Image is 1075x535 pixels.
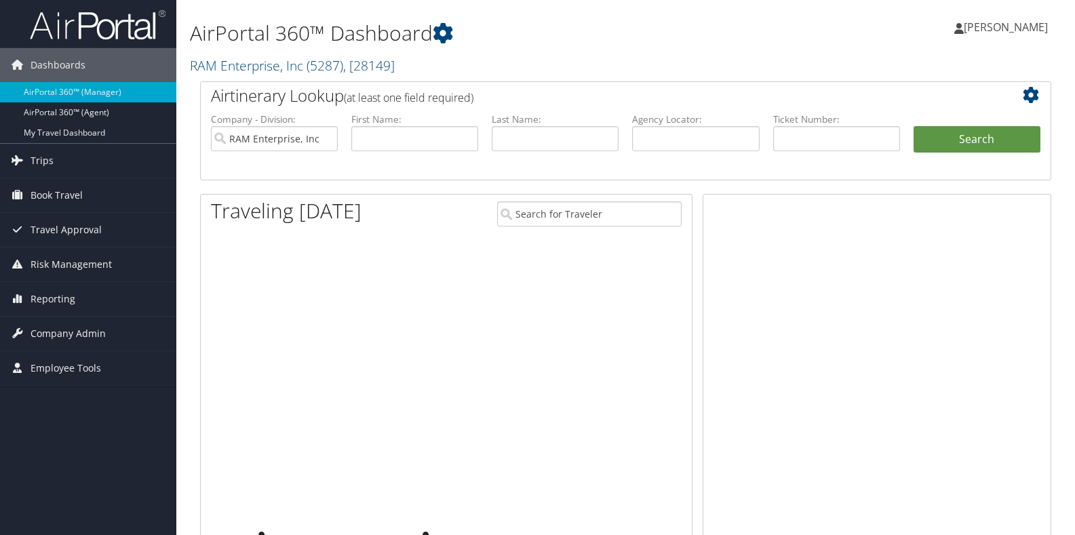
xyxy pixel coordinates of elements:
a: [PERSON_NAME] [954,7,1061,47]
label: First Name: [351,113,478,126]
span: Company Admin [31,317,106,351]
button: Search [914,126,1040,153]
span: Employee Tools [31,351,101,385]
h1: AirPortal 360™ Dashboard [190,19,771,47]
span: Reporting [31,282,75,316]
img: airportal-logo.png [30,9,165,41]
h2: Airtinerary Lookup [211,84,970,107]
label: Company - Division: [211,113,338,126]
span: Travel Approval [31,213,102,247]
span: , [ 28149 ] [343,56,395,75]
h1: Traveling [DATE] [211,197,361,225]
span: [PERSON_NAME] [964,20,1048,35]
span: Risk Management [31,247,112,281]
label: Last Name: [492,113,619,126]
input: Search for Traveler [497,201,682,226]
a: RAM Enterprise, Inc [190,56,395,75]
label: Ticket Number: [773,113,900,126]
span: ( 5287 ) [307,56,343,75]
span: Book Travel [31,178,83,212]
span: (at least one field required) [344,90,473,105]
span: Dashboards [31,48,85,82]
span: Trips [31,144,54,178]
label: Agency Locator: [632,113,759,126]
